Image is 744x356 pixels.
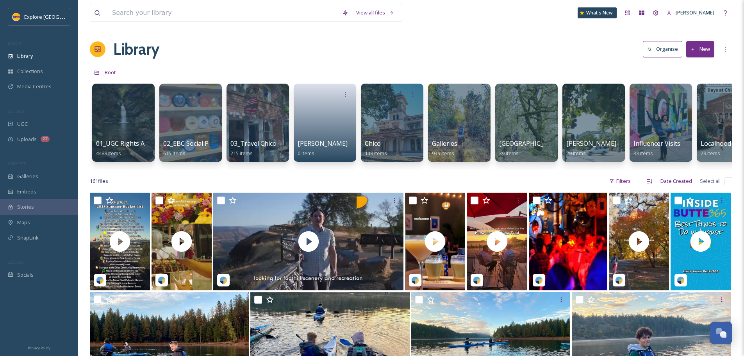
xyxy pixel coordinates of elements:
img: explorebuttecountyca-5729672.jpg [529,193,607,290]
span: Influencer Visits [633,139,680,148]
a: Root [105,68,116,77]
span: Maps [17,219,30,226]
a: Chico148 items [365,140,387,157]
button: Open Chat [710,322,732,344]
span: 939 items [432,150,454,157]
button: Organise [643,41,682,57]
img: thumbnail [213,193,403,290]
img: thumbnail [609,193,669,290]
span: Uploads [17,136,37,143]
a: What's New [578,7,617,18]
span: 0 items [298,150,314,157]
span: [GEOGRAPHIC_DATA] [499,139,562,148]
span: 215 items [230,150,253,157]
a: View all files [352,5,398,20]
span: Galleries [17,173,38,180]
span: 33 items [633,150,653,157]
img: snapsea-logo.png [96,276,104,284]
div: 27 [41,136,50,142]
span: Explore [GEOGRAPHIC_DATA] [24,13,93,20]
img: thumbnail [467,193,527,290]
div: Filters [605,174,635,189]
span: 39 items [499,150,519,157]
span: WIDGETS [8,161,26,166]
span: 161 file s [90,177,108,185]
img: thumbnail [90,193,150,290]
a: Galleries939 items [432,140,457,157]
div: Date Created [657,174,696,189]
span: 4488 items [96,150,121,157]
img: thumbnail [671,193,731,290]
a: Influencer Visits33 items [633,140,680,157]
input: Search your library [108,4,338,21]
span: SnapLink [17,234,39,242]
img: thumbnail [405,193,465,290]
img: snapsea-logo.png [615,276,623,284]
span: 03_Travel Chico Social Posts [230,139,313,148]
span: Library [17,52,33,60]
a: 03_Travel Chico Social Posts215 items [230,140,313,157]
span: UGC [17,120,28,128]
span: Privacy Policy [28,345,50,351]
span: Socials [17,271,34,279]
a: Privacy Policy [28,343,50,352]
span: MEDIA [8,40,21,46]
span: 02_EBC Social Posts [163,139,221,148]
span: 29 items [701,150,720,157]
img: snapsea-logo.png [677,276,685,284]
a: Library [113,38,159,61]
img: snapsea-logo.png [535,276,543,284]
img: thumbnail [152,193,212,290]
span: 615 items [163,150,186,157]
a: [PERSON_NAME] [663,5,718,20]
span: [PERSON_NAME] [298,139,348,148]
span: Collections [17,68,43,75]
a: 02_EBC Social Posts615 items [163,140,221,157]
span: 148 items [365,150,387,157]
a: [PERSON_NAME]29 items [566,140,616,157]
span: 01_UGC Rights Approved [96,139,169,148]
a: Organise [643,41,686,57]
button: New [686,41,714,57]
img: Butte%20County%20logo.png [12,13,20,21]
span: Stories [17,203,34,211]
span: SOCIALS [8,259,23,265]
span: [PERSON_NAME] [566,139,616,148]
a: [PERSON_NAME]0 items [298,140,348,157]
img: snapsea-logo.png [411,276,419,284]
a: 01_UGC Rights Approved4488 items [96,140,169,157]
span: Select all [700,177,721,185]
img: snapsea-logo.png [219,276,227,284]
span: [PERSON_NAME] [676,9,714,16]
img: snapsea-logo.png [158,276,166,284]
span: Media Centres [17,83,52,90]
span: Chico [365,139,381,148]
span: 29 items [566,150,586,157]
span: Embeds [17,188,36,195]
span: Root [105,69,116,76]
span: Galleries [432,139,457,148]
a: [GEOGRAPHIC_DATA]39 items [499,140,562,157]
span: COLLECT [8,108,25,114]
img: snapsea-logo.png [473,276,481,284]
